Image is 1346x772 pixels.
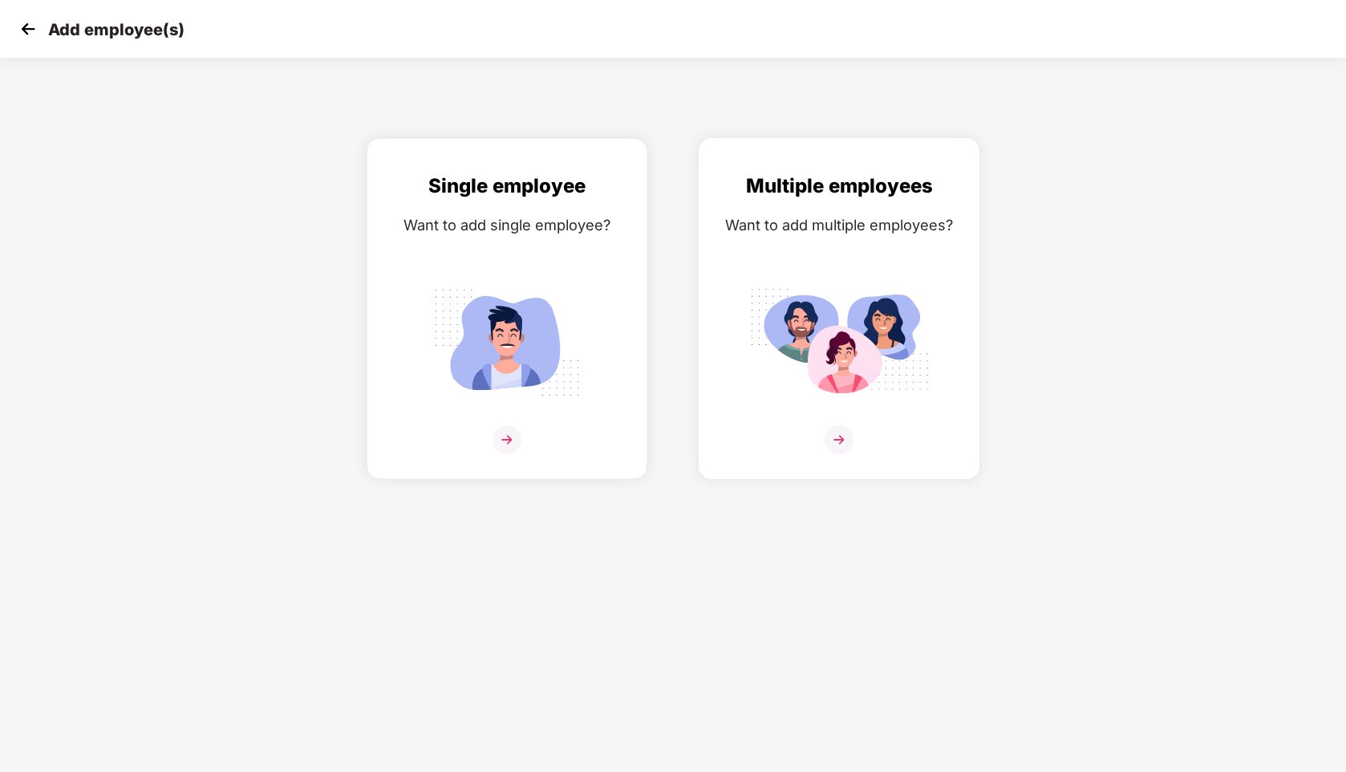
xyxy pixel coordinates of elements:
[716,171,963,201] div: Multiple employees
[383,171,630,201] div: Single employee
[417,280,597,405] img: svg+xml;base64,PHN2ZyB4bWxucz0iaHR0cDovL3d3dy53My5vcmcvMjAwMC9zdmciIGlkPSJTaW5nbGVfZW1wbG95ZWUiIH...
[825,425,853,454] img: svg+xml;base64,PHN2ZyB4bWxucz0iaHR0cDovL3d3dy53My5vcmcvMjAwMC9zdmciIHdpZHRoPSIzNiIgaGVpZ2h0PSIzNi...
[48,20,184,39] p: Add employee(s)
[716,213,963,237] div: Want to add multiple employees?
[749,280,929,405] img: svg+xml;base64,PHN2ZyB4bWxucz0iaHR0cDovL3d3dy53My5vcmcvMjAwMC9zdmciIGlkPSJNdWx0aXBsZV9lbXBsb3llZS...
[383,213,630,237] div: Want to add single employee?
[493,425,521,454] img: svg+xml;base64,PHN2ZyB4bWxucz0iaHR0cDovL3d3dy53My5vcmcvMjAwMC9zdmciIHdpZHRoPSIzNiIgaGVpZ2h0PSIzNi...
[16,17,40,41] img: svg+xml;base64,PHN2ZyB4bWxucz0iaHR0cDovL3d3dy53My5vcmcvMjAwMC9zdmciIHdpZHRoPSIzMCIgaGVpZ2h0PSIzMC...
